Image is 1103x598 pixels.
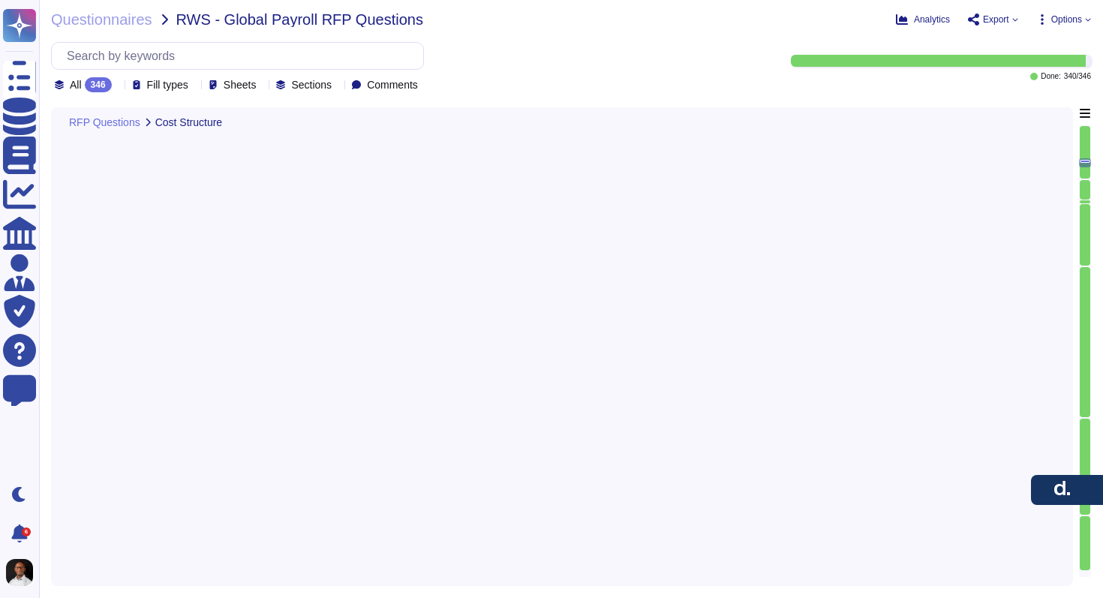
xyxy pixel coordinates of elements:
[1064,73,1091,80] span: 340 / 346
[70,80,82,90] span: All
[983,15,1009,24] span: Export
[1041,73,1061,80] span: Done:
[59,43,423,69] input: Search by keywords
[51,12,152,27] span: Questionnaires
[914,15,950,24] span: Analytics
[85,77,112,92] div: 346
[147,80,188,90] span: Fill types
[291,80,332,90] span: Sections
[1051,15,1082,24] span: Options
[155,117,222,128] span: Cost Structure
[3,556,44,589] button: user
[6,559,33,586] img: user
[224,80,257,90] span: Sheets
[896,14,950,26] button: Analytics
[176,12,423,27] span: RWS - Global Payroll RFP Questions
[22,527,31,536] div: 6
[367,80,418,90] span: Comments
[69,117,140,128] span: RFP Questions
